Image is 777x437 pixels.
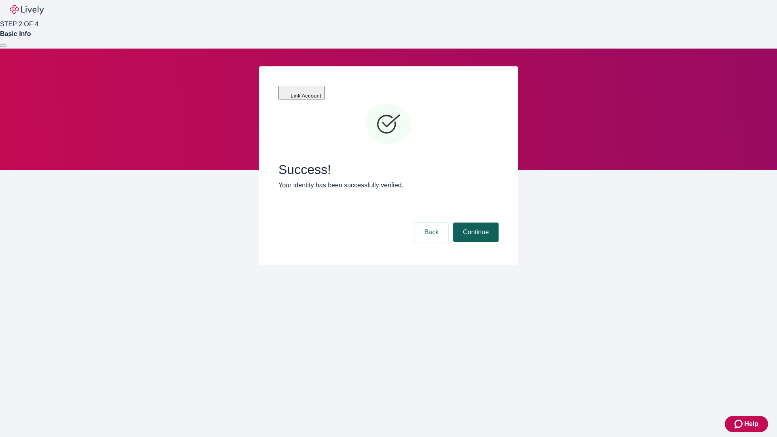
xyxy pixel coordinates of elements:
button: Link Account [278,86,325,100]
button: Continue [453,223,499,242]
button: Zendesk support iconHelp [725,416,768,432]
span: Help [744,419,758,429]
p: Your identity has been successfully verified. [278,180,499,190]
svg: Zendesk support icon [735,419,744,429]
button: Back [414,223,448,242]
svg: Checkmark icon [364,100,413,149]
span: Success! [278,162,499,177]
img: Lively [10,5,44,15]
